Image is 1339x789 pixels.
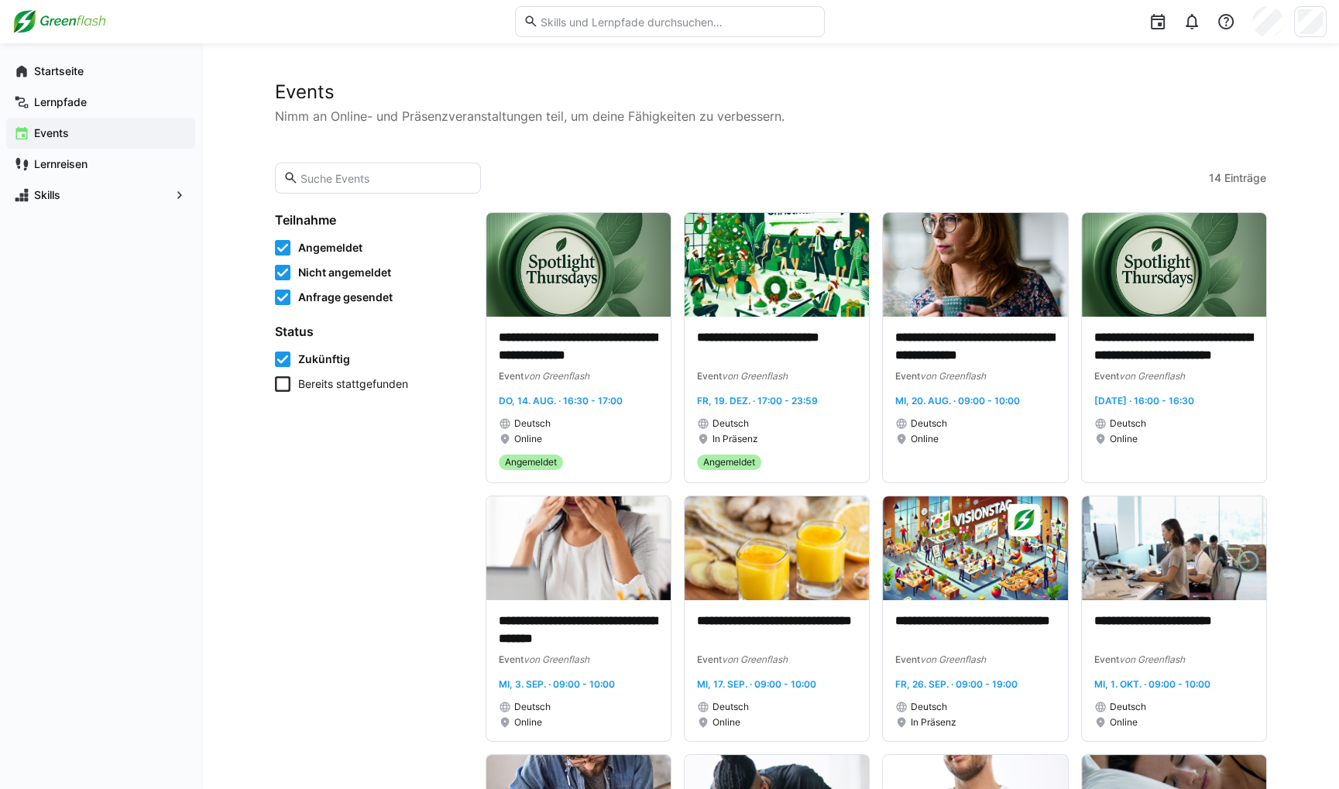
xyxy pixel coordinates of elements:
[1110,417,1146,430] span: Deutsch
[275,212,467,228] h4: Teilnahme
[514,433,542,445] span: Online
[895,678,1018,690] span: Fr, 26. Sep. · 09:00 - 19:00
[298,376,408,392] span: Bereits stattgefunden
[538,15,815,29] input: Skills und Lernpfade durchsuchen…
[911,433,939,445] span: Online
[883,496,1067,600] img: image
[920,653,986,665] span: von Greenflash
[1082,213,1266,317] img: image
[722,653,788,665] span: von Greenflash
[712,701,749,713] span: Deutsch
[697,395,818,407] span: Fr, 19. Dez. · 17:00 - 23:59
[486,496,671,600] img: image
[499,653,524,665] span: Event
[703,456,755,468] span: Angemeldet
[1119,653,1185,665] span: von Greenflash
[883,213,1067,317] img: image
[486,213,671,317] img: image
[1110,701,1146,713] span: Deutsch
[1110,716,1138,729] span: Online
[298,240,362,256] span: Angemeldet
[298,171,472,185] input: Suche Events
[298,265,391,280] span: Nicht angemeldet
[712,417,749,430] span: Deutsch
[895,395,1020,407] span: Mi, 20. Aug. · 09:00 - 10:00
[1119,370,1185,382] span: von Greenflash
[911,701,947,713] span: Deutsch
[1082,496,1266,600] img: image
[514,716,542,729] span: Online
[275,107,1266,125] p: Nimm an Online- und Präsenzveranstaltungen teil, um deine Fähigkeiten zu verbessern.
[298,352,350,367] span: Zukünftig
[712,433,758,445] span: In Präsenz
[1094,395,1194,407] span: [DATE] · 16:00 - 16:30
[712,716,740,729] span: Online
[1209,170,1221,186] span: 14
[911,417,947,430] span: Deutsch
[685,496,869,600] img: image
[1224,170,1266,186] span: Einträge
[911,716,956,729] span: In Präsenz
[275,81,1266,104] h2: Events
[895,653,920,665] span: Event
[524,653,589,665] span: von Greenflash
[697,370,722,382] span: Event
[722,370,788,382] span: von Greenflash
[505,456,557,468] span: Angemeldet
[499,395,623,407] span: Do, 14. Aug. · 16:30 - 17:00
[1094,678,1210,690] span: Mi, 1. Okt. · 09:00 - 10:00
[1094,653,1119,665] span: Event
[697,653,722,665] span: Event
[499,678,615,690] span: Mi, 3. Sep. · 09:00 - 10:00
[1094,370,1119,382] span: Event
[298,290,393,305] span: Anfrage gesendet
[275,324,467,339] h4: Status
[524,370,589,382] span: von Greenflash
[895,370,920,382] span: Event
[697,678,816,690] span: Mi, 17. Sep. · 09:00 - 10:00
[514,417,551,430] span: Deutsch
[499,370,524,382] span: Event
[685,213,869,317] img: image
[1110,433,1138,445] span: Online
[514,701,551,713] span: Deutsch
[920,370,986,382] span: von Greenflash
